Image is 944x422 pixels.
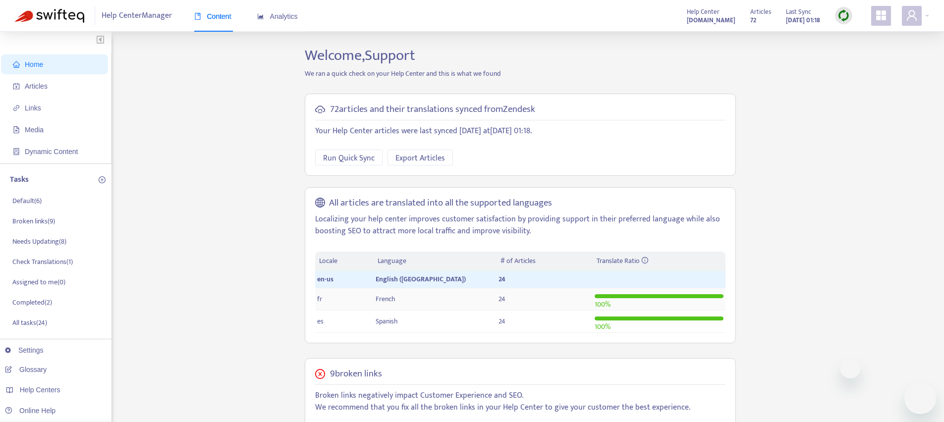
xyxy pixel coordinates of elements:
[329,198,552,209] h5: All articles are translated into all the supported languages
[317,316,324,327] span: es
[330,369,382,380] h5: 9 broken links
[257,12,298,20] span: Analytics
[12,257,73,267] p: Check Translations ( 1 )
[10,174,29,186] p: Tasks
[20,386,60,394] span: Help Centers
[786,6,811,17] span: Last Sync
[499,293,505,305] span: 24
[315,125,725,137] p: Your Help Center articles were last synced [DATE] at [DATE] 01:18 .
[13,126,20,133] span: file-image
[315,252,374,271] th: Locale
[687,6,720,17] span: Help Center
[840,359,860,378] iframe: Close message
[12,236,66,247] p: Needs Updating ( 8 )
[12,196,42,206] p: Default ( 6 )
[12,297,52,308] p: Completed ( 2 )
[750,6,771,17] span: Articles
[5,366,47,373] a: Glossary
[395,152,445,164] span: Export Articles
[786,15,820,26] strong: [DATE] 01:18
[837,9,850,22] img: sync.dc5367851b00ba804db3.png
[12,216,55,226] p: Broken links ( 9 )
[194,13,201,20] span: book
[5,346,44,354] a: Settings
[687,14,735,26] a: [DOMAIN_NAME]
[323,152,375,164] span: Run Quick Sync
[5,407,56,415] a: Online Help
[15,9,84,23] img: Swifteq
[317,273,333,285] span: en-us
[906,9,918,21] span: user
[904,382,936,414] iframe: Button to launch messaging window
[25,60,43,68] span: Home
[595,321,611,332] span: 100 %
[499,273,505,285] span: 24
[330,104,535,115] h5: 72 articles and their translations synced from Zendesk
[194,12,231,20] span: Content
[315,150,383,165] button: Run Quick Sync
[102,6,172,25] span: Help Center Manager
[297,68,743,79] p: We ran a quick check on your Help Center and this is what we found
[315,213,725,237] p: Localizing your help center improves customer satisfaction by providing support in their preferre...
[315,369,325,379] span: close-circle
[13,83,20,90] span: account-book
[257,13,264,20] span: area-chart
[13,61,20,68] span: home
[99,176,106,183] span: plus-circle
[25,82,48,90] span: Articles
[315,105,325,114] span: cloud-sync
[13,148,20,155] span: container
[687,15,735,26] strong: [DOMAIN_NAME]
[499,316,505,327] span: 24
[750,15,756,26] strong: 72
[25,104,41,112] span: Links
[376,273,466,285] span: English ([GEOGRAPHIC_DATA])
[376,293,395,305] span: French
[25,126,44,134] span: Media
[497,252,592,271] th: # of Articles
[388,150,453,165] button: Export Articles
[376,316,398,327] span: Spanish
[597,256,722,266] div: Translate Ratio
[315,390,725,414] p: Broken links negatively impact Customer Experience and SEO. We recommend that you fix all the bro...
[25,148,78,156] span: Dynamic Content
[875,9,887,21] span: appstore
[13,105,20,111] span: link
[317,293,322,305] span: fr
[12,317,47,328] p: All tasks ( 24 )
[12,277,65,287] p: Assigned to me ( 0 )
[305,43,415,68] span: Welcome, Support
[374,252,497,271] th: Language
[315,198,325,209] span: global
[595,299,611,310] span: 100 %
